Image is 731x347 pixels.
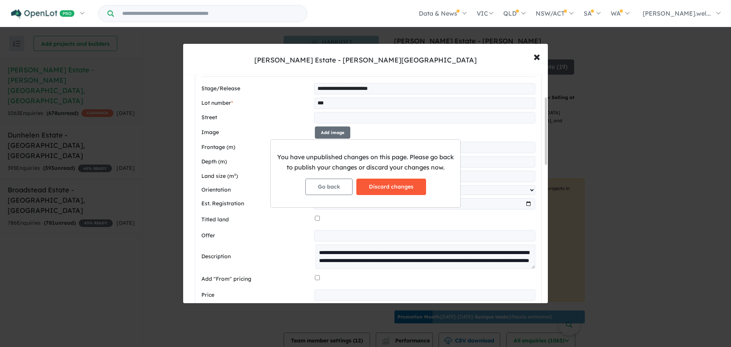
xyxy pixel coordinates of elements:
input: Try estate name, suburb, builder or developer [115,5,305,22]
button: Discard changes [356,179,426,195]
button: Go back [305,179,353,195]
p: You have unpublished changes on this page. Please go back to publish your changes or discard your... [277,152,454,173]
img: Openlot PRO Logo White [11,9,75,19]
span: [PERSON_NAME].wel... [643,10,711,17]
